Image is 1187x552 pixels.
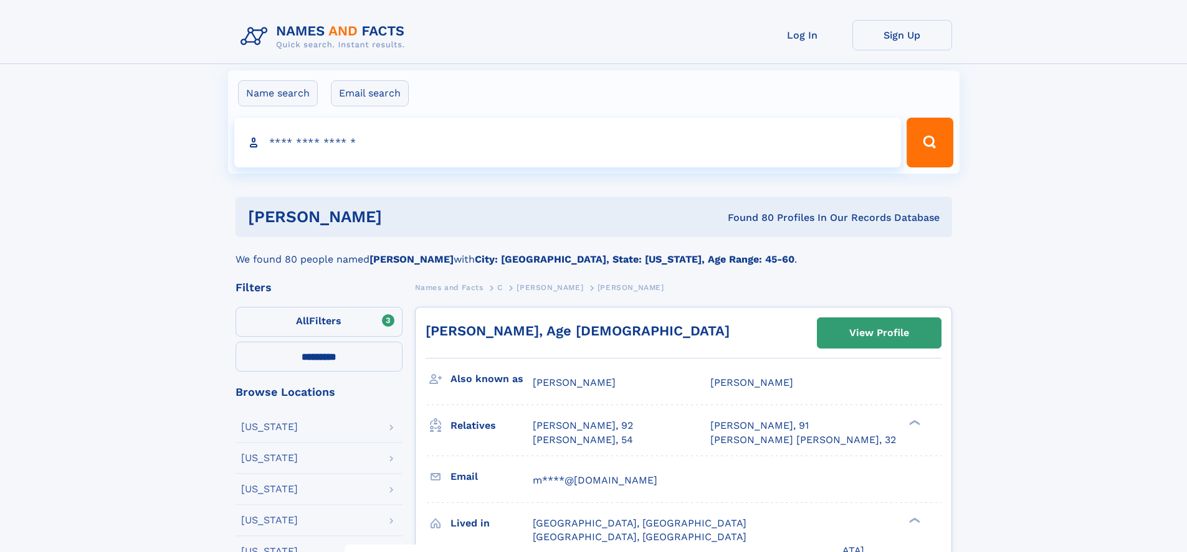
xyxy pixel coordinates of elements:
div: ❯ [906,516,921,524]
h3: Also known as [450,368,533,390]
a: Names and Facts [415,279,484,295]
div: We found 80 people named with . [236,237,952,267]
a: View Profile [818,318,941,348]
div: View Profile [849,319,909,347]
h3: Relatives [450,415,533,436]
a: C [497,279,503,295]
a: [PERSON_NAME], 54 [533,433,633,447]
h3: Lived in [450,513,533,534]
div: Found 80 Profiles In Our Records Database [555,211,940,225]
label: Email search [331,80,409,106]
div: [US_STATE] [241,453,298,463]
b: City: [GEOGRAPHIC_DATA], State: [US_STATE], Age Range: 45-60 [475,253,794,265]
span: [PERSON_NAME] [598,283,664,292]
a: [PERSON_NAME], 92 [533,419,633,433]
div: ❯ [906,419,921,427]
a: [PERSON_NAME] [517,279,583,295]
div: Filters [236,282,403,293]
span: [GEOGRAPHIC_DATA], [GEOGRAPHIC_DATA] [533,531,746,543]
h3: Email [450,466,533,487]
button: Search Button [907,118,953,167]
div: [US_STATE] [241,515,298,525]
a: [PERSON_NAME], 91 [710,419,809,433]
input: search input [234,118,902,167]
div: Browse Locations [236,386,403,398]
span: All [296,315,309,327]
span: [PERSON_NAME] [710,377,793,388]
span: C [497,283,503,292]
b: [PERSON_NAME] [369,253,454,265]
h1: [PERSON_NAME] [248,209,555,225]
a: [PERSON_NAME] [PERSON_NAME], 32 [710,433,896,447]
img: Logo Names and Facts [236,20,415,54]
a: [PERSON_NAME], Age [DEMOGRAPHIC_DATA] [426,323,730,339]
label: Filters [236,307,403,337]
span: [PERSON_NAME] [517,283,583,292]
a: Sign Up [852,20,952,50]
a: Log In [753,20,852,50]
span: [PERSON_NAME] [533,377,616,388]
div: [US_STATE] [241,422,298,432]
span: [GEOGRAPHIC_DATA], [GEOGRAPHIC_DATA] [533,517,746,529]
label: Name search [238,80,318,106]
div: [US_STATE] [241,484,298,494]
